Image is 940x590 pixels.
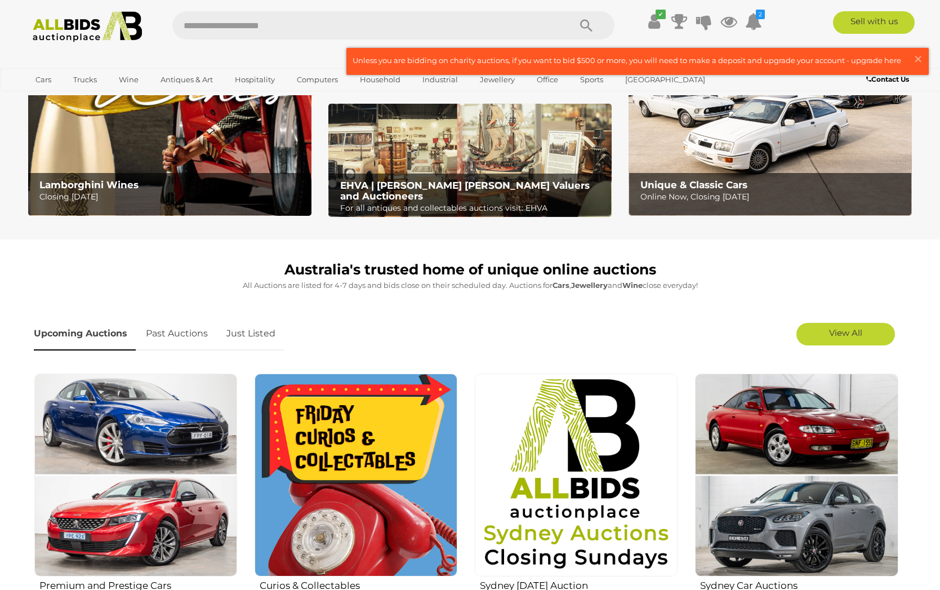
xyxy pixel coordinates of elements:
a: Past Auctions [137,317,216,351]
strong: Wine [622,281,643,290]
a: 2 [745,11,762,32]
a: Just Listed [218,317,284,351]
a: [GEOGRAPHIC_DATA] [618,70,712,89]
a: ✔ [646,11,663,32]
a: Jewellery [473,70,522,89]
a: View All [796,323,895,345]
a: Antiques & Art [153,70,220,89]
span: × [913,48,923,70]
a: Industrial [415,70,465,89]
img: Allbids.com.au [26,11,149,42]
a: Computers [289,70,345,89]
p: Closing [DATE] [39,190,305,204]
a: Sell with us [833,11,915,34]
b: Lamborghini Wines [39,179,139,190]
p: Online Now, Closing [DATE] [640,190,906,204]
img: Curios & Collectables [255,374,457,576]
a: Cars [28,70,59,89]
i: ✔ [656,10,666,19]
a: Hospitality [228,70,282,89]
b: Contact Us [866,75,909,83]
a: Trucks [66,70,104,89]
button: Search [558,11,614,39]
strong: Cars [553,281,569,290]
i: 2 [756,10,765,19]
strong: Jewellery [571,281,608,290]
a: Contact Us [866,73,912,86]
b: Unique & Classic Cars [640,179,747,190]
img: Sydney Sunday Auction [475,374,678,576]
a: Sports [573,70,611,89]
a: Upcoming Auctions [34,317,136,351]
b: EHVA | [PERSON_NAME] [PERSON_NAME] Valuers and Auctioneers [340,180,590,202]
span: View All [829,327,862,338]
img: EHVA | Evans Hastings Valuers and Auctioneers [328,104,612,218]
img: Premium and Prestige Cars [34,374,237,576]
img: Sydney Car Auctions [695,374,898,576]
h1: Australia's trusted home of unique online auctions [34,262,907,278]
a: Office [529,70,565,89]
p: For all antiques and collectables auctions visit: EHVA [340,201,605,215]
a: EHVA | Evans Hastings Valuers and Auctioneers EHVA | [PERSON_NAME] [PERSON_NAME] Valuers and Auct... [328,104,612,218]
p: All Auctions are listed for 4-7 days and bids close on their scheduled day. Auctions for , and cl... [34,279,907,292]
a: Wine [112,70,146,89]
a: Household [353,70,408,89]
